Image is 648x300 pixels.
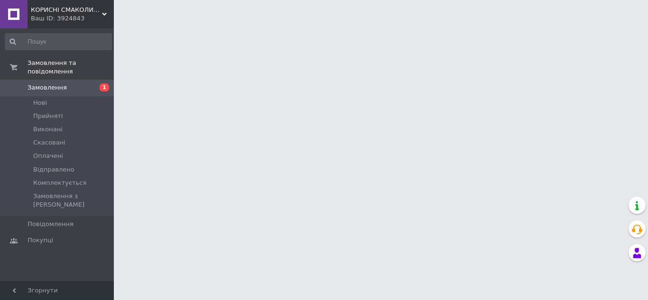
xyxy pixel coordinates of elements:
[28,236,53,245] span: Покупці
[28,59,114,76] span: Замовлення та повідомлення
[33,165,74,174] span: Відправлено
[28,220,74,228] span: Повідомлення
[33,192,111,209] span: Замовлення з [PERSON_NAME]
[33,112,63,120] span: Прийняті
[33,99,47,107] span: Нові
[33,138,65,147] span: Скасовані
[33,125,63,134] span: Виконані
[31,14,114,23] div: Ваш ID: 3924843
[5,33,112,50] input: Пошук
[28,83,67,92] span: Замовлення
[100,83,109,91] span: 1
[33,179,86,187] span: Комплектується
[31,6,102,14] span: КОРИСНІ СМАКОЛИКИ
[33,152,63,160] span: Оплачені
